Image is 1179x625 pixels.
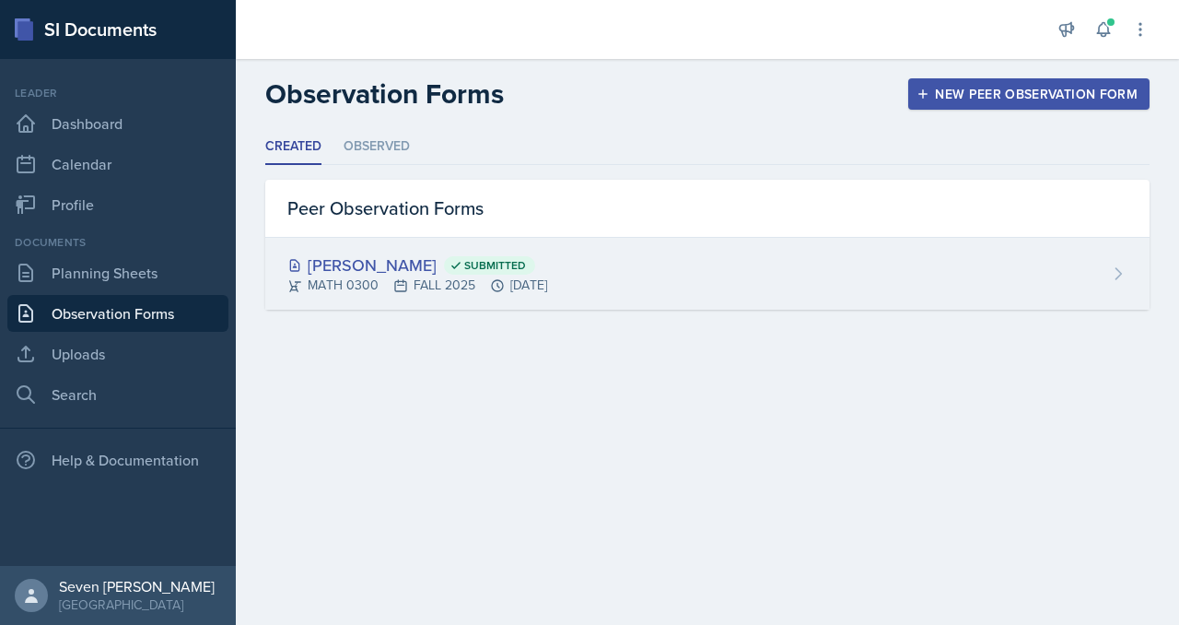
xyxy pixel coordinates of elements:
div: [GEOGRAPHIC_DATA] [59,596,215,614]
a: Uploads [7,336,228,372]
a: Profile [7,186,228,223]
div: MATH 0300 FALL 2025 [DATE] [287,276,547,295]
div: Peer Observation Forms [265,180,1150,238]
div: [PERSON_NAME] [287,253,547,277]
a: [PERSON_NAME] Submitted MATH 0300FALL 2025[DATE] [265,238,1150,310]
a: Observation Forms [7,295,228,332]
div: Documents [7,234,228,251]
div: Help & Documentation [7,442,228,478]
div: New Peer Observation Form [920,87,1138,101]
a: Search [7,376,228,413]
li: Observed [344,129,410,165]
a: Calendar [7,146,228,183]
li: Created [265,129,321,165]
div: Seven [PERSON_NAME] [59,577,215,596]
span: Submitted [464,258,526,273]
div: Leader [7,85,228,101]
button: New Peer Observation Form [908,78,1150,110]
h2: Observation Forms [265,77,504,111]
a: Dashboard [7,105,228,142]
a: Planning Sheets [7,254,228,291]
